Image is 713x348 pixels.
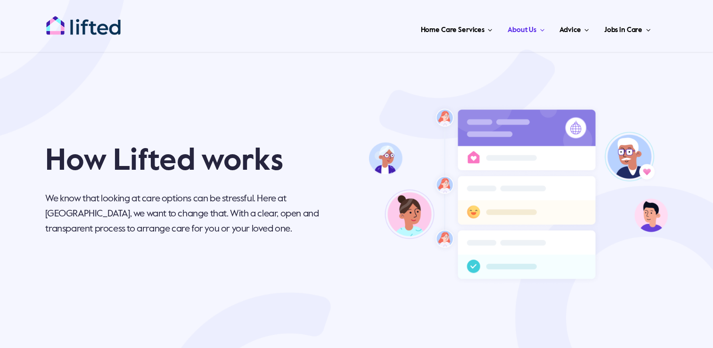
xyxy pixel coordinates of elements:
a: Advice [557,14,591,42]
a: About Us [505,14,547,42]
a: lifted-logo [46,16,121,25]
img: HIW_How it works page_Care Begins [369,75,668,312]
a: Home Care Services [418,14,496,42]
span: We know that looking at care options can be stressful. Here at [GEOGRAPHIC_DATA], we want to chan... [45,194,319,234]
nav: Main Menu [151,14,654,42]
h1: How Lifted works [45,142,330,180]
span: Jobs in Care [604,23,642,38]
span: About Us [508,23,536,38]
span: Advice [559,23,581,38]
a: Jobs in Care [601,14,654,42]
span: Home Care Services [421,23,484,38]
